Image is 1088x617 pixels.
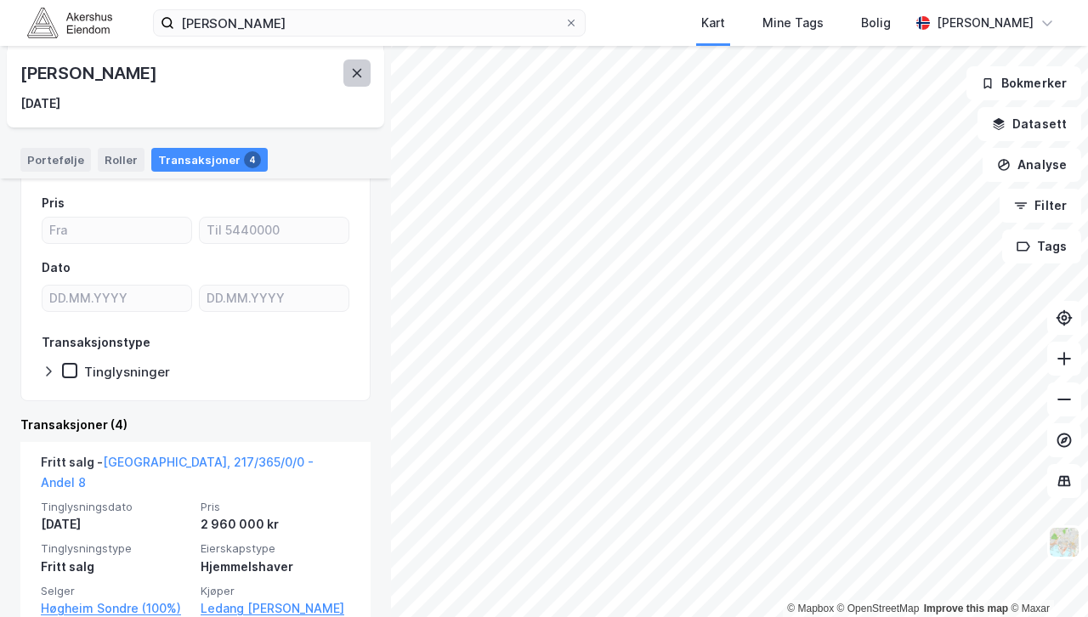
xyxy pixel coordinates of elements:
[1002,229,1081,263] button: Tags
[20,93,60,114] div: [DATE]
[20,148,91,172] div: Portefølje
[762,13,824,33] div: Mine Tags
[201,557,350,577] div: Hjemmelshaver
[41,455,314,490] a: [GEOGRAPHIC_DATA], 217/365/0/0 - Andel 8
[201,500,350,514] span: Pris
[20,59,160,87] div: [PERSON_NAME]
[1003,535,1088,617] div: Kontrollprogram for chat
[861,13,891,33] div: Bolig
[98,148,144,172] div: Roller
[151,148,268,172] div: Transaksjoner
[42,218,191,243] input: Fra
[924,603,1008,614] a: Improve this map
[41,514,190,535] div: [DATE]
[966,66,1081,100] button: Bokmerker
[244,151,261,168] div: 4
[937,13,1034,33] div: [PERSON_NAME]
[42,193,65,213] div: Pris
[41,452,350,500] div: Fritt salg -
[20,415,371,435] div: Transaksjoner (4)
[201,541,350,556] span: Eierskapstype
[977,107,1081,141] button: Datasett
[787,603,834,614] a: Mapbox
[200,286,348,311] input: DD.MM.YYYY
[701,13,725,33] div: Kart
[1048,526,1080,558] img: Z
[174,10,564,36] input: Søk på adresse, matrikkel, gårdeiere, leietakere eller personer
[27,8,112,37] img: akershus-eiendom-logo.9091f326c980b4bce74ccdd9f866810c.svg
[201,584,350,598] span: Kjøper
[41,541,190,556] span: Tinglysningstype
[41,557,190,577] div: Fritt salg
[837,603,920,614] a: OpenStreetMap
[41,500,190,514] span: Tinglysningsdato
[42,332,150,353] div: Transaksjonstype
[42,258,71,278] div: Dato
[1000,189,1081,223] button: Filter
[42,286,191,311] input: DD.MM.YYYY
[84,364,170,380] div: Tinglysninger
[200,218,348,243] input: Til 5440000
[201,514,350,535] div: 2 960 000 kr
[41,584,190,598] span: Selger
[983,148,1081,182] button: Analyse
[1003,535,1088,617] iframe: Chat Widget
